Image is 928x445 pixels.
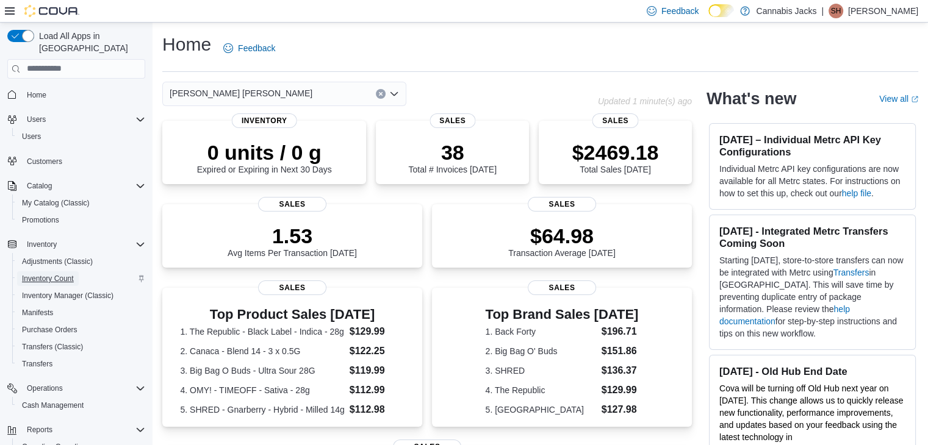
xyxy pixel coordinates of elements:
[707,89,796,109] h2: What's new
[17,288,145,303] span: Inventory Manager (Classic)
[376,89,386,99] button: Clear input
[258,197,326,212] span: Sales
[602,344,639,358] dd: $151.86
[34,30,145,54] span: Load All Apps in [GEOGRAPHIC_DATA]
[22,257,93,266] span: Adjustments (Classic)
[27,181,52,191] span: Catalog
[228,224,357,248] p: 1.53
[879,94,918,104] a: View allExternal link
[22,112,145,127] span: Users
[17,271,79,286] a: Inventory Count
[508,224,616,248] p: $64.98
[197,140,332,174] div: Expired or Expiring in Next 30 Days
[486,345,597,357] dt: 2. Big Bag O' Buds
[17,196,95,210] a: My Catalog (Classic)
[181,404,345,416] dt: 5. SHRED - Gnarberry - Hybrid - Milled 14g
[17,196,145,210] span: My Catalog (Classic)
[12,212,150,229] button: Promotions
[22,154,145,169] span: Customers
[350,402,405,417] dd: $112.98
[17,213,145,227] span: Promotions
[27,383,63,393] span: Operations
[350,383,405,397] dd: $112.99
[12,287,150,304] button: Inventory Manager (Classic)
[661,5,699,17] span: Feedback
[486,404,597,416] dt: 5. [GEOGRAPHIC_DATA]
[228,224,357,258] div: Avg Items Per Transaction [DATE]
[350,363,405,378] dd: $119.99
[22,154,67,169] a: Customers
[12,338,150,355] button: Transfers (Classic)
[719,254,905,340] p: Starting [DATE], store-to-store transfers can now be integrated with Metrc using in [GEOGRAPHIC_D...
[22,87,145,102] span: Home
[911,96,918,103] svg: External link
[22,179,145,193] span: Catalog
[12,253,150,270] button: Adjustments (Classic)
[389,89,399,99] button: Open list of options
[27,240,57,249] span: Inventory
[17,357,145,371] span: Transfers
[408,140,496,174] div: Total # Invoices [DATE]
[22,308,53,318] span: Manifests
[602,324,639,339] dd: $196.71
[2,86,150,104] button: Home
[24,5,79,17] img: Cova
[486,384,597,396] dt: 4. The Republic
[17,398,88,413] a: Cash Management
[2,421,150,438] button: Reports
[17,305,145,320] span: Manifests
[258,280,326,295] span: Sales
[27,115,46,124] span: Users
[602,383,639,397] dd: $129.99
[719,163,905,199] p: Individual Metrc API key configurations are now available for all Metrc states. For instructions ...
[218,36,280,60] a: Feedback
[486,326,597,338] dt: 1. Back Forty
[12,321,150,338] button: Purchase Orders
[2,380,150,397] button: Operations
[197,140,332,165] p: 0 units / 0 g
[22,381,145,396] span: Operations
[17,271,145,286] span: Inventory Count
[602,363,639,378] dd: $136.37
[833,268,869,277] a: Transfers
[17,288,118,303] a: Inventory Manager (Classic)
[12,270,150,287] button: Inventory Count
[22,400,84,410] span: Cash Management
[17,398,145,413] span: Cash Management
[181,326,345,338] dt: 1. The Republic - Black Label - Indica - 28g
[842,188,871,198] a: help file
[821,4,824,18] p: |
[181,365,345,377] dt: 3. Big Bag O Buds - Ultra Sour 28G
[719,304,850,326] a: help documentation
[528,197,596,212] span: Sales
[2,152,150,170] button: Customers
[181,307,405,322] h3: Top Product Sales [DATE]
[22,359,52,369] span: Transfers
[162,32,211,57] h1: Home
[408,140,496,165] p: 38
[22,237,62,252] button: Inventory
[602,402,639,417] dd: $127.98
[22,422,145,437] span: Reports
[17,340,88,354] a: Transfers (Classic)
[22,215,59,225] span: Promotions
[12,128,150,145] button: Users
[22,198,90,208] span: My Catalog (Classic)
[22,179,57,193] button: Catalog
[708,4,734,17] input: Dark Mode
[486,307,639,322] h3: Top Brand Sales [DATE]
[572,140,659,174] div: Total Sales [DATE]
[708,17,709,18] span: Dark Mode
[181,345,345,357] dt: 2. Canaca - Blend 14 - 3 x 0.5G
[592,113,638,128] span: Sales
[719,225,905,249] h3: [DATE] - Integrated Metrc Transfers Coming Soon
[350,344,405,358] dd: $122.25
[22,291,113,301] span: Inventory Manager (Classic)
[831,4,841,18] span: SH
[27,157,62,166] span: Customers
[17,305,58,320] a: Manifests
[17,322,145,337] span: Purchase Orders
[598,96,692,106] p: Updated 1 minute(s) ago
[27,90,46,100] span: Home
[17,254,98,269] a: Adjustments (Classic)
